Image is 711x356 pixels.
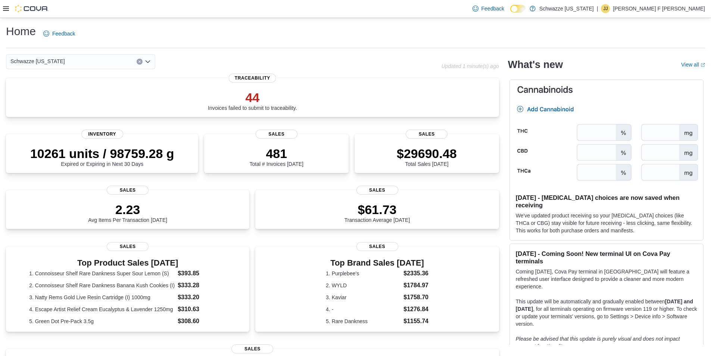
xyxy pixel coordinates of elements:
[178,317,226,326] dd: $308.60
[516,194,697,209] h3: [DATE] - [MEDICAL_DATA] choices are now saved when receiving
[406,130,448,139] span: Sales
[229,74,276,83] span: Traceability
[516,298,697,328] p: This update will be automatically and gradually enabled between , for all terminals operating on ...
[681,62,705,68] a: View allExternal link
[516,268,697,290] p: Coming [DATE], Cova Pay terminal in [GEOGRAPHIC_DATA] will feature a refreshed user interface des...
[29,270,175,277] dt: 1. Connoisseur Shelf Rare Dankness Super Sour Lemon (S)
[601,4,610,13] div: James Jr F Wade
[178,305,226,314] dd: $310.63
[40,26,78,41] a: Feedback
[326,294,400,301] dt: 3. Kaviar
[107,186,149,195] span: Sales
[397,146,457,167] div: Total Sales [DATE]
[256,130,297,139] span: Sales
[516,212,697,234] p: We've updated product receiving so your [MEDICAL_DATA] choices (like THCa or CBG) stay visible fo...
[30,146,174,161] p: 10261 units / 98759.28 g
[15,5,49,12] img: Cova
[52,30,75,37] span: Feedback
[326,259,428,267] h3: Top Brand Sales [DATE]
[88,202,167,223] div: Avg Items Per Transaction [DATE]
[231,344,273,353] span: Sales
[701,63,705,67] svg: External link
[250,146,303,167] div: Total # Invoices [DATE]
[29,294,175,301] dt: 3. Natty Rems Gold Live Resin Cartridge (I) 1000mg
[29,259,226,267] h3: Top Product Sales [DATE]
[208,90,297,111] div: Invoices failed to submit to traceability.
[250,146,303,161] p: 481
[88,202,167,217] p: 2.23
[344,202,410,223] div: Transaction Average [DATE]
[356,242,398,251] span: Sales
[403,269,428,278] dd: $2335.36
[29,318,175,325] dt: 5. Green Dot Pre-Pack 3.5g
[326,270,400,277] dt: 1. Purplebee's
[107,242,149,251] span: Sales
[603,4,608,13] span: JJ
[326,318,400,325] dt: 5. Rare Dankness
[30,146,174,167] div: Expired or Expiring in Next 30 Days
[344,202,410,217] p: $61.73
[10,57,65,66] span: Schwazze [US_STATE]
[145,59,151,65] button: Open list of options
[29,282,175,289] dt: 2. Connoisseur Shelf Rare Dankness Banana Kush Cookies (I)
[403,281,428,290] dd: $1784.97
[516,250,697,265] h3: [DATE] - Coming Soon! New terminal UI on Cova Pay terminals
[326,306,400,313] dt: 4. -
[510,5,526,13] input: Dark Mode
[403,305,428,314] dd: $1276.84
[397,146,457,161] p: $29690.48
[137,59,143,65] button: Clear input
[403,317,428,326] dd: $1155.74
[326,282,400,289] dt: 2. WYLD
[539,4,594,13] p: Schwazze [US_STATE]
[178,293,226,302] dd: $333.20
[178,269,226,278] dd: $393.85
[178,281,226,290] dd: $333.28
[613,4,705,13] p: [PERSON_NAME] F [PERSON_NAME]
[403,293,428,302] dd: $1758.70
[81,130,123,139] span: Inventory
[442,63,499,69] p: Updated 1 minute(s) ago
[516,336,680,349] em: Please be advised that this update is purely visual and does not impact payment functionality.
[481,5,504,12] span: Feedback
[508,59,563,71] h2: What's new
[470,1,507,16] a: Feedback
[6,24,36,39] h1: Home
[208,90,297,105] p: 44
[516,298,693,312] strong: [DATE] and [DATE]
[356,186,398,195] span: Sales
[597,4,598,13] p: |
[29,306,175,313] dt: 4. Escape Artist Relief Cream Eucalyptus & Lavender 1250mg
